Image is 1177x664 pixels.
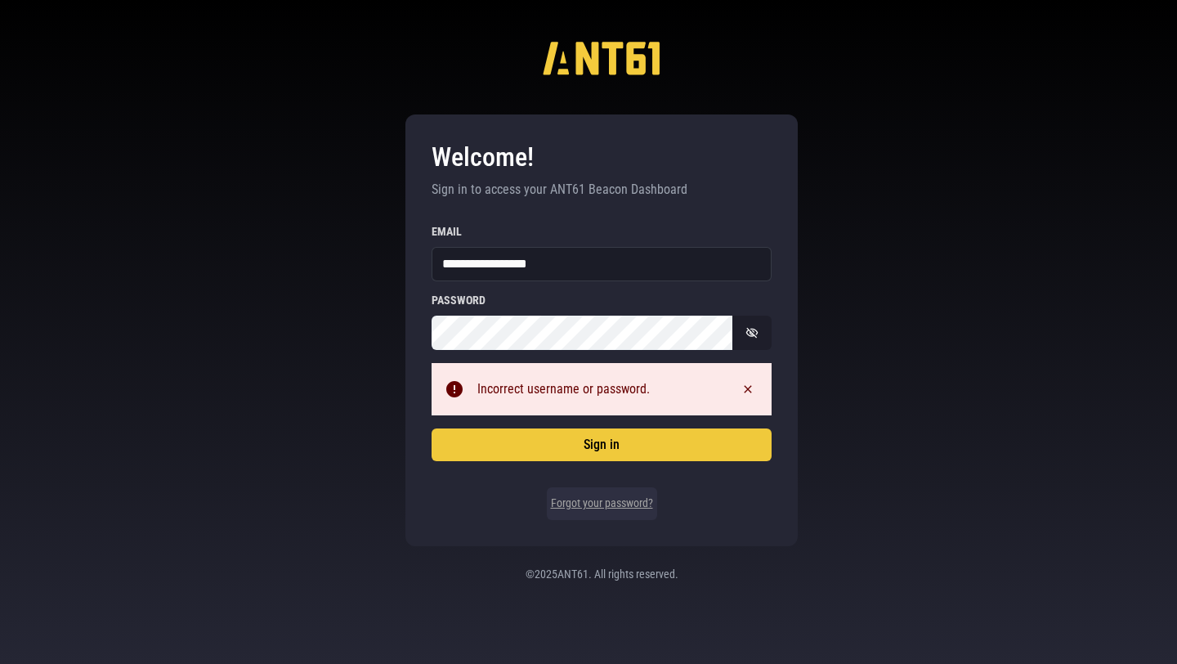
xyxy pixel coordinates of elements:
[432,428,772,461] button: Sign in
[425,566,778,582] p: © 2025 ANT61. All rights reserved.
[477,379,724,399] div: Incorrect username or password.
[547,487,657,520] button: Forgot your password?
[432,180,772,200] p: Sign in to access your ANT61 Beacon Dashboard
[737,373,759,406] button: Dismiss alert
[432,141,772,173] h3: Welcome!
[732,316,772,350] button: Show password
[432,226,772,237] label: Email
[432,294,772,306] label: Password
